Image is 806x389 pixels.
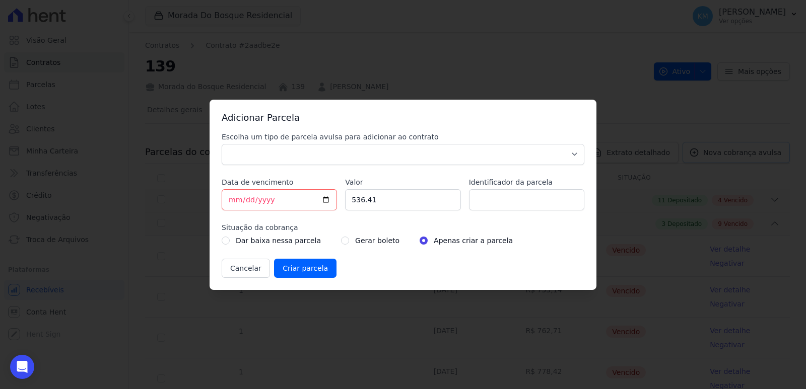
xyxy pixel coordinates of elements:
[222,222,584,232] label: Situação da cobrança
[222,112,584,124] h3: Adicionar Parcela
[236,235,321,247] label: Dar baixa nessa parcela
[355,235,399,247] label: Gerar boleto
[222,259,270,278] button: Cancelar
[222,177,337,187] label: Data de vencimento
[222,132,584,142] label: Escolha um tipo de parcela avulsa para adicionar ao contrato
[469,177,584,187] label: Identificador da parcela
[10,355,34,379] div: Open Intercom Messenger
[345,177,460,187] label: Valor
[434,235,513,247] label: Apenas criar a parcela
[274,259,337,278] input: Criar parcela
